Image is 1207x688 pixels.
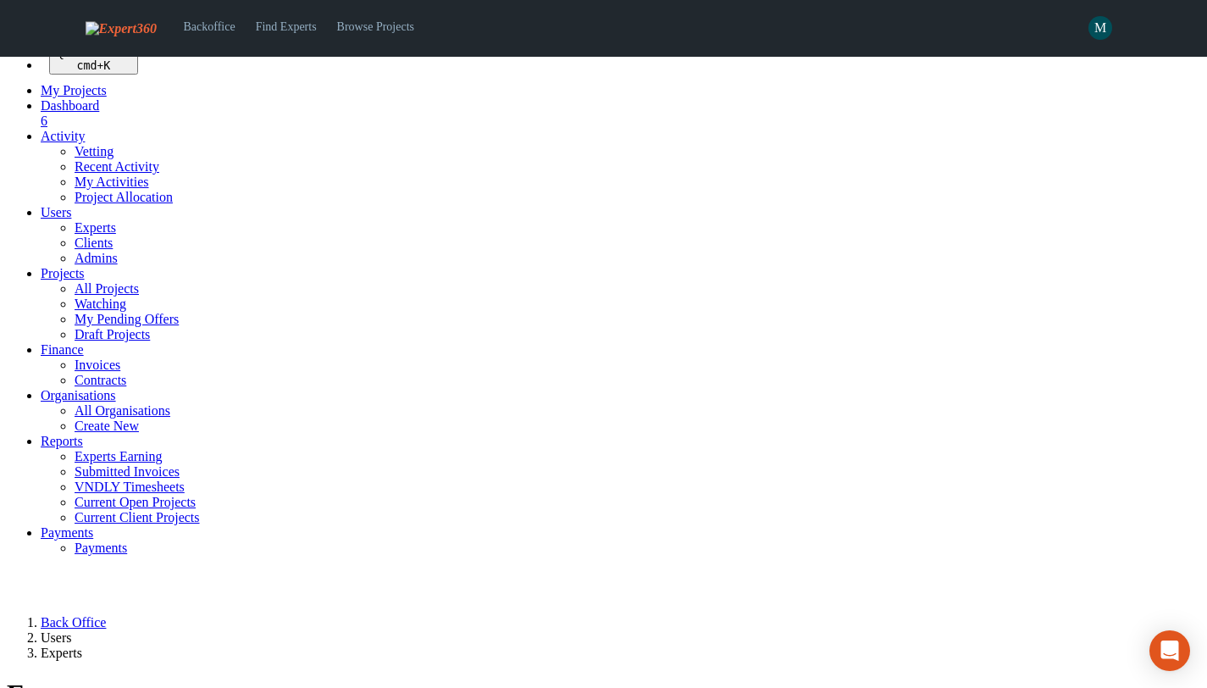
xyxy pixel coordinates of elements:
[75,175,149,189] a: My Activities
[41,434,83,448] a: Reports
[75,464,180,479] a: Submitted Invoices
[75,190,173,204] a: Project Allocation
[75,312,179,326] a: My Pending Offers
[41,615,106,630] a: Back Office
[75,495,196,509] a: Current Open Projects
[75,449,163,463] a: Experts Earning
[41,98,99,113] span: Dashboard
[49,44,138,75] button: Quick search... cmd+K
[76,59,97,72] kbd: cmd
[75,480,185,494] a: VNDLY Timesheets
[41,114,47,128] span: 6
[75,419,139,433] a: Create New
[56,59,131,72] div: +
[41,98,1200,129] a: Dashboard 6
[41,388,116,402] a: Organisations
[41,205,71,219] a: Users
[75,541,127,555] a: Payments
[41,342,84,357] a: Finance
[75,403,170,418] a: All Organisations
[41,646,1200,661] li: Experts
[75,358,120,372] a: Invoices
[1149,630,1190,671] div: Open Intercom Messenger
[75,251,118,265] a: Admins
[75,281,139,296] a: All Projects
[75,159,159,174] a: Recent Activity
[75,297,126,311] a: Watching
[41,266,85,280] a: Projects
[75,327,150,341] a: Draft Projects
[103,59,110,72] kbd: K
[1088,16,1112,40] span: M
[41,525,93,540] a: Payments
[75,373,126,387] a: Contracts
[41,630,1200,646] li: Users
[41,83,107,97] a: My Projects
[75,510,200,524] a: Current Client Projects
[75,220,116,235] a: Experts
[41,129,85,143] a: Activity
[86,21,157,36] img: Expert360
[75,144,114,158] a: Vetting
[75,236,113,250] a: Clients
